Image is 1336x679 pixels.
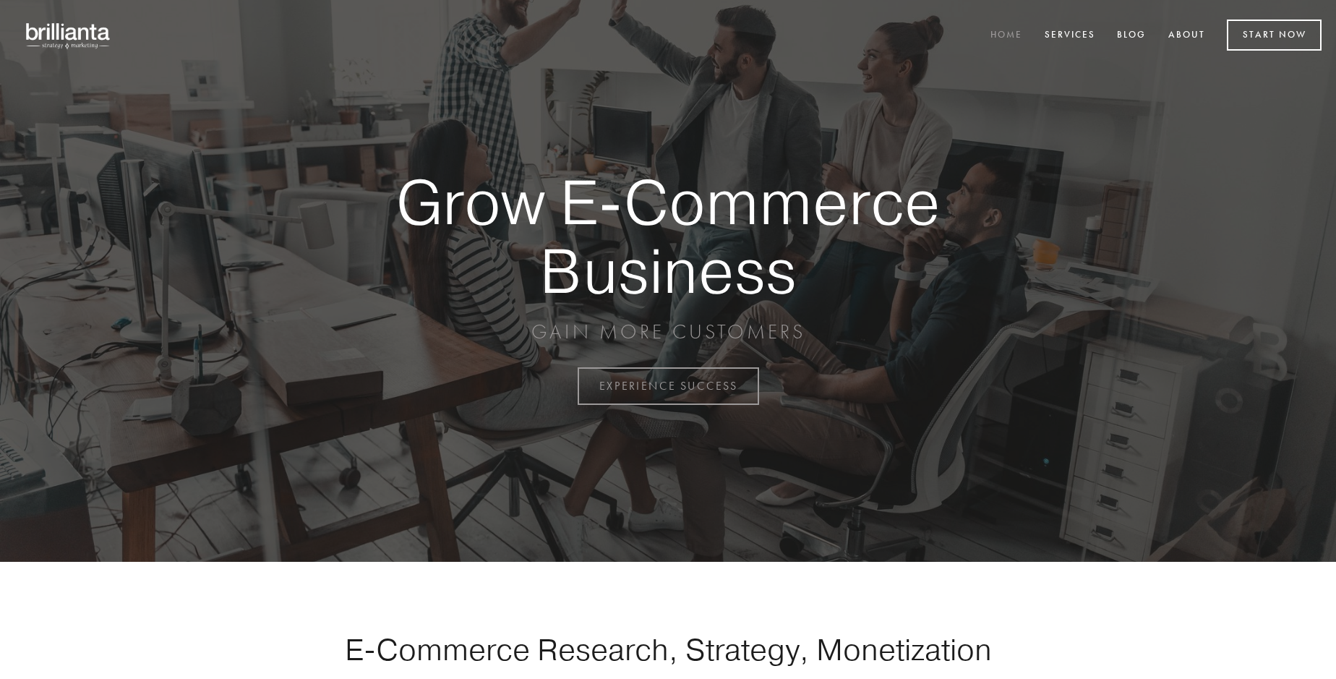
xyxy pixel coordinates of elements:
a: About [1159,24,1215,48]
h1: E-Commerce Research, Strategy, Monetization [299,631,1037,667]
p: GAIN MORE CUSTOMERS [346,319,990,345]
img: brillianta - research, strategy, marketing [14,14,123,56]
a: Start Now [1227,20,1322,51]
a: EXPERIENCE SUCCESS [578,367,759,405]
a: Home [981,24,1032,48]
strong: Grow E-Commerce Business [346,168,990,304]
a: Services [1035,24,1105,48]
a: Blog [1108,24,1155,48]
